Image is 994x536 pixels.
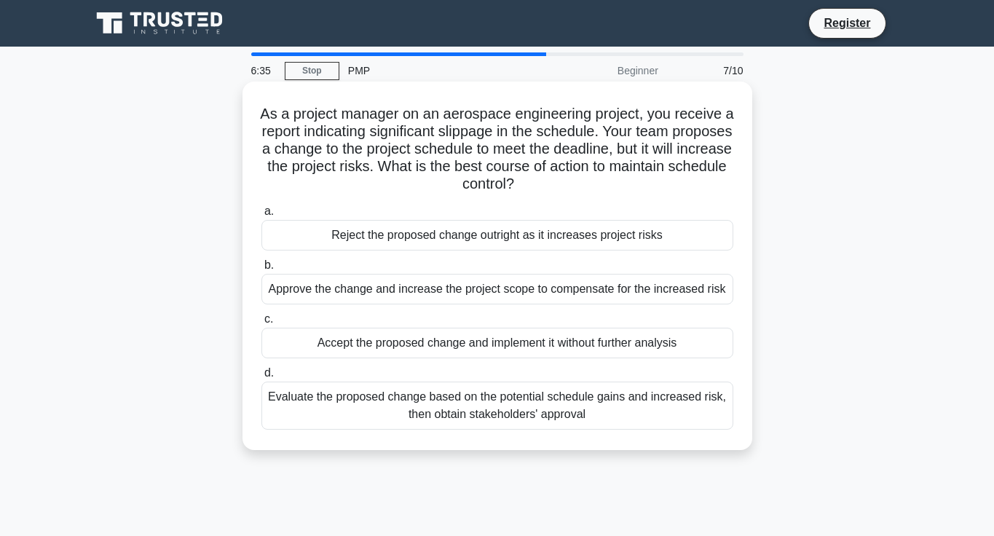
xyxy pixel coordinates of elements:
a: Stop [285,62,339,80]
span: c. [264,312,273,325]
div: PMP [339,56,540,85]
div: 7/10 [667,56,752,85]
div: Evaluate the proposed change based on the potential schedule gains and increased risk, then obtai... [261,382,733,430]
div: Approve the change and increase the project scope to compensate for the increased risk [261,274,733,304]
span: b. [264,259,274,271]
h5: As a project manager on an aerospace engineering project, you receive a report indicating signifi... [260,105,735,194]
div: Beginner [540,56,667,85]
div: Accept the proposed change and implement it without further analysis [261,328,733,358]
span: d. [264,366,274,379]
a: Register [815,14,879,32]
div: 6:35 [242,56,285,85]
div: Reject the proposed change outright as it increases project risks [261,220,733,251]
span: a. [264,205,274,217]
